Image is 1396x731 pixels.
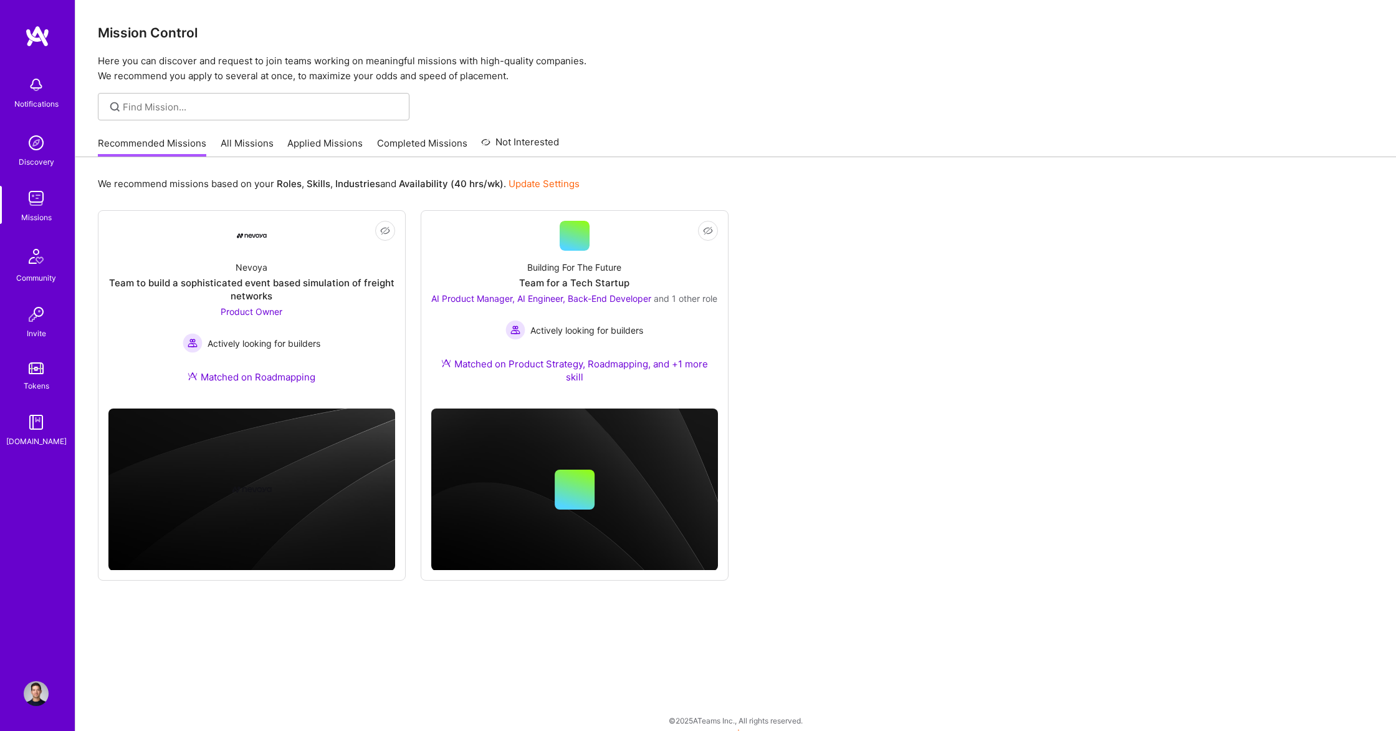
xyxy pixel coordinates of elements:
[654,293,717,304] span: and 1 other role
[188,371,198,381] img: Ateam Purple Icon
[24,72,49,97] img: bell
[232,470,272,510] img: Company logo
[98,177,580,190] p: We recommend missions based on your , , and .
[19,155,54,168] div: Discovery
[183,333,203,353] img: Actively looking for builders
[703,226,713,236] i: icon EyeClosed
[24,410,49,435] img: guide book
[6,435,67,448] div: [DOMAIN_NAME]
[108,276,395,303] div: Team to build a sophisticated event based simulation of freight networks
[108,409,395,571] img: cover
[431,221,718,399] a: Building For The FutureTeam for a Tech StartupAI Product Manager, AI Engineer, Back-End Developer...
[481,135,559,157] a: Not Interested
[431,293,651,304] span: AI Product Manager, AI Engineer, Back-End Developer
[399,178,504,190] b: Availability (40 hrs/wk)
[108,100,122,114] i: icon SearchGrey
[98,137,206,157] a: Recommended Missions
[505,320,525,340] img: Actively looking for builders
[530,324,643,337] span: Actively looking for builders
[431,357,718,384] div: Matched on Product Strategy, Roadmapping, and +1 more skill
[287,137,363,157] a: Applied Missions
[509,178,580,190] a: Update Settings
[188,370,315,384] div: Matched on Roadmapping
[24,681,49,706] img: User Avatar
[27,327,46,340] div: Invite
[24,186,49,211] img: teamwork
[123,100,400,114] input: Find Mission...
[208,337,320,350] span: Actively looking for builders
[307,178,330,190] b: Skills
[277,178,302,190] b: Roles
[16,271,56,284] div: Community
[519,276,629,289] div: Team for a Tech Startup
[221,306,282,317] span: Product Owner
[21,681,52,706] a: User Avatar
[221,137,274,157] a: All Missions
[25,25,50,47] img: logo
[98,25,1374,41] h3: Mission Control
[377,137,467,157] a: Completed Missions
[441,358,451,368] img: Ateam Purple Icon
[237,233,267,238] img: Company Logo
[380,226,390,236] i: icon EyeClosed
[236,261,267,274] div: Nevoya
[24,302,49,327] img: Invite
[24,379,49,392] div: Tokens
[108,221,395,399] a: Company LogoNevoyaTeam to build a sophisticated event based simulation of freight networksProduct...
[431,409,718,571] img: cover
[21,211,52,224] div: Missions
[335,178,380,190] b: Industries
[527,261,621,274] div: Building For The Future
[29,362,44,374] img: tokens
[24,130,49,155] img: discovery
[14,97,59,110] div: Notifications
[98,54,1374,84] p: Here you can discover and request to join teams working on meaningful missions with high-quality ...
[21,241,51,271] img: Community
